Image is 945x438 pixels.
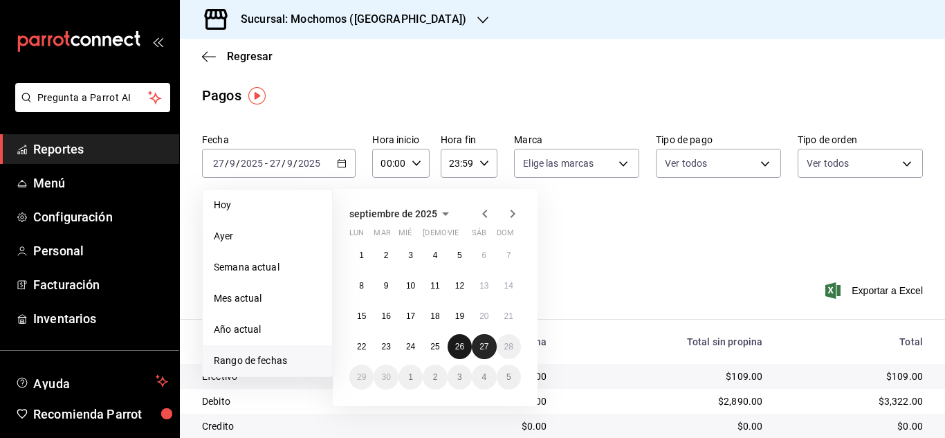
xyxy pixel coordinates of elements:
[481,250,486,260] abbr: 6 de septiembre de 2025
[798,135,923,145] label: Tipo de orden
[398,243,423,268] button: 3 de septiembre de 2025
[479,311,488,321] abbr: 20 de septiembre de 2025
[269,158,282,169] input: --
[214,291,321,306] span: Mes actual
[569,419,762,433] div: $0.00
[448,228,459,243] abbr: viernes
[381,372,390,382] abbr: 30 de septiembre de 2025
[472,304,496,329] button: 20 de septiembre de 2025
[406,311,415,321] abbr: 17 de septiembre de 2025
[472,334,496,359] button: 27 de septiembre de 2025
[214,229,321,244] span: Ayer
[398,365,423,390] button: 1 de octubre de 2025
[807,156,849,170] span: Ver todos
[374,273,398,298] button: 9 de septiembre de 2025
[152,36,163,47] button: open_drawer_menu
[33,241,168,260] span: Personal
[497,273,521,298] button: 14 de septiembre de 2025
[497,228,514,243] abbr: domingo
[357,311,366,321] abbr: 15 de septiembre de 2025
[236,158,240,169] span: /
[472,243,496,268] button: 6 de septiembre de 2025
[665,156,707,170] span: Ver todos
[286,158,293,169] input: --
[448,304,472,329] button: 19 de septiembre de 2025
[229,158,236,169] input: --
[433,250,438,260] abbr: 4 de septiembre de 2025
[349,208,437,219] span: septiembre de 2025
[15,83,170,112] button: Pregunta a Parrot AI
[430,311,439,321] abbr: 18 de septiembre de 2025
[497,243,521,268] button: 7 de septiembre de 2025
[384,281,389,291] abbr: 9 de septiembre de 2025
[381,311,390,321] abbr: 16 de septiembre de 2025
[359,250,364,260] abbr: 1 de septiembre de 2025
[448,365,472,390] button: 3 de octubre de 2025
[455,342,464,352] abbr: 26 de septiembre de 2025
[785,336,923,347] div: Total
[448,334,472,359] button: 26 de septiembre de 2025
[372,135,429,145] label: Hora inicio
[297,158,321,169] input: ----
[202,394,417,408] div: Debito
[202,50,273,63] button: Regresar
[214,260,321,275] span: Semana actual
[381,342,390,352] abbr: 23 de septiembre de 2025
[472,228,486,243] abbr: sábado
[785,394,923,408] div: $3,322.00
[448,243,472,268] button: 5 de septiembre de 2025
[349,365,374,390] button: 29 de septiembre de 2025
[230,11,466,28] h3: Sucursal: Mochomos ([GEOGRAPHIC_DATA])
[357,372,366,382] abbr: 29 de septiembre de 2025
[33,208,168,226] span: Configuración
[37,91,149,105] span: Pregunta a Parrot AI
[357,342,366,352] abbr: 22 de septiembre de 2025
[785,369,923,383] div: $109.00
[349,334,374,359] button: 22 de septiembre de 2025
[472,365,496,390] button: 4 de octubre de 2025
[384,250,389,260] abbr: 2 de septiembre de 2025
[408,372,413,382] abbr: 1 de octubre de 2025
[214,322,321,337] span: Año actual
[569,394,762,408] div: $2,890.00
[293,158,297,169] span: /
[374,228,390,243] abbr: martes
[374,365,398,390] button: 30 de septiembre de 2025
[423,228,504,243] abbr: jueves
[423,243,447,268] button: 4 de septiembre de 2025
[10,100,170,115] a: Pregunta a Parrot AI
[457,372,462,382] abbr: 3 de octubre de 2025
[202,135,356,145] label: Fecha
[349,206,454,222] button: septiembre de 2025
[408,250,413,260] abbr: 3 de septiembre de 2025
[430,342,439,352] abbr: 25 de septiembre de 2025
[497,334,521,359] button: 28 de septiembre de 2025
[33,405,168,423] span: Recomienda Parrot
[227,50,273,63] span: Regresar
[504,281,513,291] abbr: 14 de septiembre de 2025
[33,140,168,158] span: Reportes
[214,198,321,212] span: Hoy
[214,354,321,368] span: Rango de fechas
[441,135,497,145] label: Hora fin
[423,365,447,390] button: 2 de octubre de 2025
[439,419,547,433] div: $0.00
[349,243,374,268] button: 1 de septiembre de 2025
[398,228,412,243] abbr: miércoles
[33,309,168,328] span: Inventarios
[33,373,150,390] span: Ayuda
[398,273,423,298] button: 10 de septiembre de 2025
[282,158,286,169] span: /
[398,334,423,359] button: 24 de septiembre de 2025
[33,174,168,192] span: Menú
[265,158,268,169] span: -
[504,342,513,352] abbr: 28 de septiembre de 2025
[359,281,364,291] abbr: 8 de septiembre de 2025
[828,282,923,299] button: Exportar a Excel
[374,304,398,329] button: 16 de septiembre de 2025
[479,342,488,352] abbr: 27 de septiembre de 2025
[457,250,462,260] abbr: 5 de septiembre de 2025
[225,158,229,169] span: /
[455,311,464,321] abbr: 19 de septiembre de 2025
